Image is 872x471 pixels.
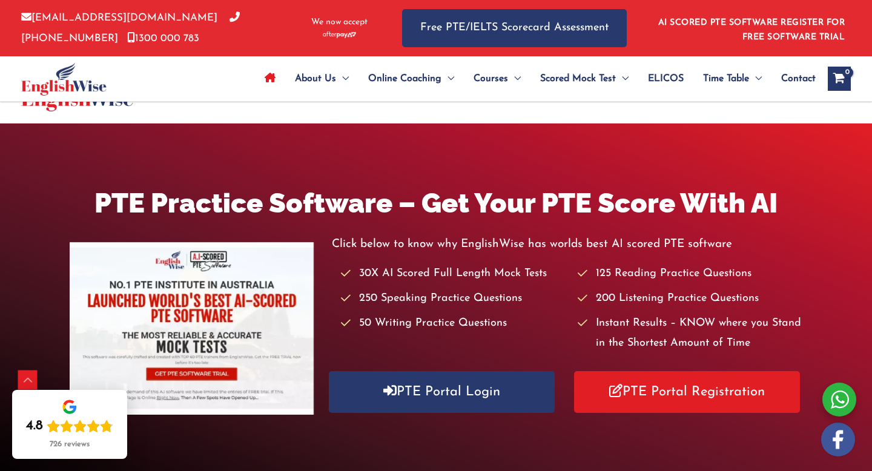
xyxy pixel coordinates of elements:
li: 200 Listening Practice Questions [578,289,802,309]
span: Menu Toggle [749,58,762,100]
span: Contact [781,58,816,100]
h1: PTE Practice Software – Get Your PTE Score With AI [70,184,802,222]
span: We now accept [311,16,368,28]
img: pte-institute-main [70,242,314,415]
a: [EMAIL_ADDRESS][DOMAIN_NAME] [21,13,217,23]
li: 250 Speaking Practice Questions [341,289,566,309]
li: 30X AI Scored Full Length Mock Tests [341,264,566,284]
div: Rating: 4.8 out of 5 [26,418,113,435]
span: About Us [295,58,336,100]
a: 1300 000 783 [127,33,199,44]
a: CoursesMenu Toggle [464,58,530,100]
a: Time TableMenu Toggle [693,58,771,100]
span: Menu Toggle [336,58,349,100]
a: ELICOS [638,58,693,100]
nav: Site Navigation: Main Menu [255,58,816,100]
a: PTE Portal Login [329,371,555,413]
img: white-facebook.png [821,423,855,456]
div: 4.8 [26,418,43,435]
a: Contact [771,58,816,100]
a: AI SCORED PTE SOFTWARE REGISTER FOR FREE SOFTWARE TRIAL [658,18,845,42]
span: Scored Mock Test [540,58,616,100]
a: Online CoachingMenu Toggle [358,58,464,100]
a: About UsMenu Toggle [285,58,358,100]
span: Menu Toggle [441,58,454,100]
li: 125 Reading Practice Questions [578,264,802,284]
a: Free PTE/IELTS Scorecard Assessment [402,9,627,47]
span: Menu Toggle [508,58,521,100]
img: Afterpay-Logo [323,31,356,38]
li: 50 Writing Practice Questions [341,314,566,334]
div: 726 reviews [50,440,90,449]
span: Online Coaching [368,58,441,100]
a: [PHONE_NUMBER] [21,13,240,43]
span: Courses [474,58,508,100]
li: Instant Results – KNOW where you Stand in the Shortest Amount of Time [578,314,802,354]
span: Time Table [703,58,749,100]
span: ELICOS [648,58,684,100]
p: Click below to know why EnglishWise has worlds best AI scored PTE software [332,234,802,254]
a: View Shopping Cart, empty [828,67,851,91]
a: Scored Mock TestMenu Toggle [530,58,638,100]
span: Menu Toggle [616,58,629,100]
aside: Header Widget 1 [651,8,851,48]
a: PTE Portal Registration [574,371,800,413]
img: cropped-ew-logo [21,62,107,96]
